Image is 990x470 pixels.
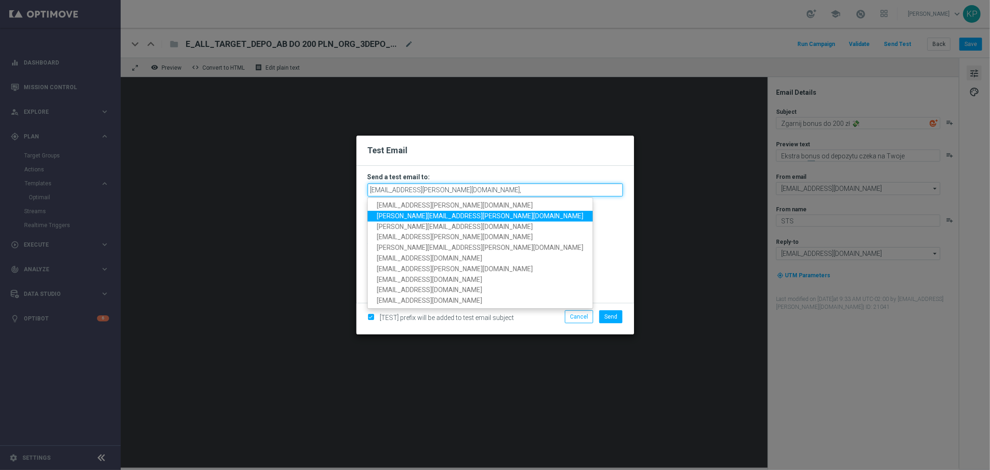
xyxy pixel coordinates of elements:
[368,253,593,264] a: [EMAIL_ADDRESS][DOMAIN_NAME]
[380,314,514,321] span: [TEST] prefix will be added to test email subject
[377,212,583,220] span: [PERSON_NAME][EMAIL_ADDRESS][PERSON_NAME][DOMAIN_NAME]
[368,211,593,222] a: [PERSON_NAME][EMAIL_ADDRESS][PERSON_NAME][DOMAIN_NAME]
[604,313,617,320] span: Send
[565,310,593,323] button: Cancel
[368,232,593,242] a: [EMAIL_ADDRESS][PERSON_NAME][DOMAIN_NAME]
[368,173,623,181] h3: Send a test email to:
[377,222,533,230] span: [PERSON_NAME][EMAIL_ADDRESS][DOMAIN_NAME]
[377,233,533,241] span: [EMAIL_ADDRESS][PERSON_NAME][DOMAIN_NAME]
[377,297,482,304] span: [EMAIL_ADDRESS][DOMAIN_NAME]
[377,265,533,273] span: [EMAIL_ADDRESS][PERSON_NAME][DOMAIN_NAME]
[368,200,593,211] a: [EMAIL_ADDRESS][PERSON_NAME][DOMAIN_NAME]
[368,221,593,232] a: [PERSON_NAME][EMAIL_ADDRESS][DOMAIN_NAME]
[377,202,533,209] span: [EMAIL_ADDRESS][PERSON_NAME][DOMAIN_NAME]
[368,242,593,253] a: [PERSON_NAME][EMAIL_ADDRESS][PERSON_NAME][DOMAIN_NAME]
[368,295,593,306] a: [EMAIL_ADDRESS][DOMAIN_NAME]
[368,264,593,274] a: [EMAIL_ADDRESS][PERSON_NAME][DOMAIN_NAME]
[377,275,482,283] span: [EMAIL_ADDRESS][DOMAIN_NAME]
[368,145,623,156] h2: Test Email
[368,274,593,285] a: [EMAIL_ADDRESS][DOMAIN_NAME]
[368,285,593,295] a: [EMAIL_ADDRESS][DOMAIN_NAME]
[377,255,482,262] span: [EMAIL_ADDRESS][DOMAIN_NAME]
[599,310,622,323] button: Send
[377,244,583,251] span: [PERSON_NAME][EMAIL_ADDRESS][PERSON_NAME][DOMAIN_NAME]
[377,286,482,294] span: [EMAIL_ADDRESS][DOMAIN_NAME]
